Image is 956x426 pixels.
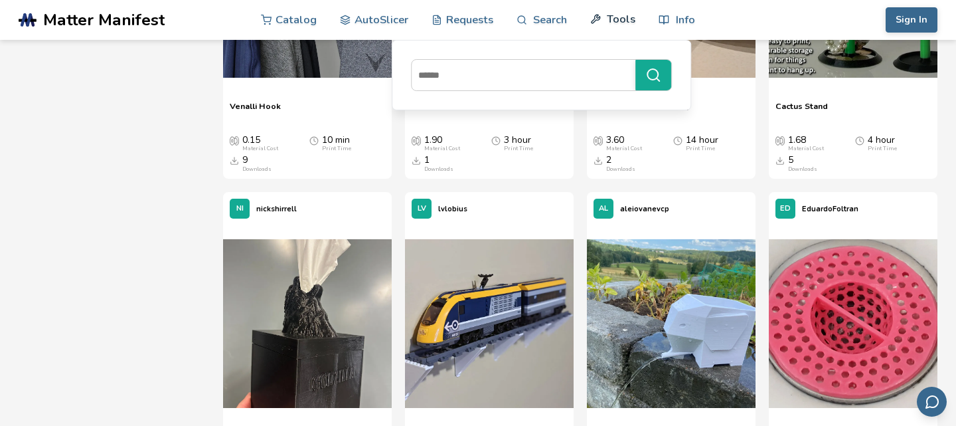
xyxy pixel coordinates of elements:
div: Downloads [606,166,635,173]
div: 10 min [322,135,351,152]
span: Downloads [594,155,603,165]
div: 2 [606,155,635,172]
span: Average Print Time [491,135,501,146]
span: LV [418,205,426,213]
span: Downloads [230,155,239,165]
a: Dish Rack with Drip Tray [594,101,690,121]
a: Cactus Stand [775,101,828,121]
div: 1 [424,155,453,172]
span: Downloads [412,155,421,165]
a: Vinyl Record Coasters [412,101,503,121]
span: Downloads [775,155,785,165]
div: 1.68 [788,135,824,152]
div: 4 hour [868,135,897,152]
div: Material Cost [424,146,460,152]
span: Average Cost [230,135,239,146]
div: 9 [242,155,272,172]
span: Average Cost [594,135,603,146]
div: Downloads [788,166,817,173]
div: 0.15 [242,135,278,152]
span: Average Print Time [855,135,864,146]
span: Average Print Time [309,135,319,146]
div: 1.90 [424,135,460,152]
div: Downloads [242,166,272,173]
span: Average Cost [775,135,785,146]
a: Venalli Hook [230,101,281,121]
span: Average Cost [412,135,421,146]
div: Material Cost [788,146,824,152]
p: nickshirrell [256,202,297,216]
div: Downloads [424,166,453,173]
div: Material Cost [606,146,642,152]
div: 3 hour [504,135,533,152]
p: aleiovanevcp [620,202,669,216]
span: AL [599,205,608,213]
p: EduardoFoltran [802,202,858,216]
div: Material Cost [242,146,278,152]
div: Print Time [686,146,715,152]
span: ED [780,205,791,213]
button: Send feedback via email [917,387,947,417]
div: Print Time [868,146,897,152]
div: Print Time [504,146,533,152]
div: 14 hour [686,135,718,152]
button: Sign In [886,7,937,33]
span: NI [236,205,244,213]
div: 5 [788,155,817,172]
span: Average Print Time [673,135,682,146]
div: 3.60 [606,135,642,152]
div: Print Time [322,146,351,152]
span: Matter Manifest [43,11,165,29]
p: lvlobius [438,202,467,216]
